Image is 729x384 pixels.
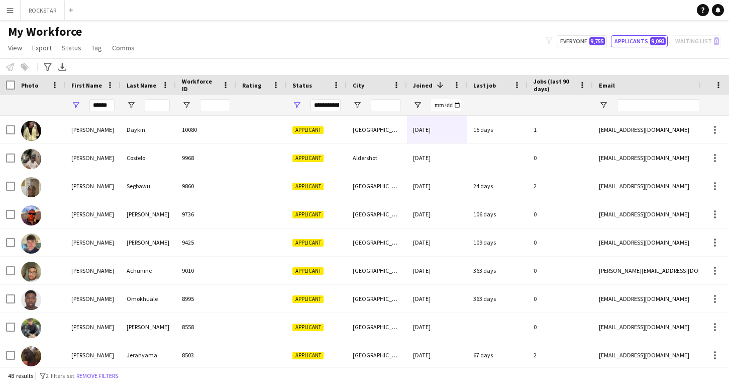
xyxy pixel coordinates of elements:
div: [GEOGRAPHIC_DATA] [347,285,407,313]
button: Open Filter Menu [353,101,362,110]
img: Joshua Daykin [21,121,41,141]
div: Jeranyama [121,341,176,369]
div: 9736 [176,200,236,228]
div: [PERSON_NAME] [65,228,121,256]
button: Open Filter Menu [599,101,608,110]
div: [PERSON_NAME] [65,200,121,228]
div: [PERSON_NAME] [65,313,121,341]
div: [PERSON_NAME] [65,285,121,313]
div: 15 days [467,116,528,143]
span: City [353,82,364,89]
div: [PERSON_NAME] [121,313,176,341]
div: Segbawu [121,172,176,200]
div: [DATE] [407,313,467,341]
div: 9425 [176,228,236,256]
input: City Filter Input [371,99,401,111]
div: [DATE] [407,341,467,369]
div: 10080 [176,116,236,143]
div: [DATE] [407,228,467,256]
div: 0 [528,285,593,313]
img: Joshua Segbawu [21,177,41,197]
span: Applicant [292,352,324,359]
div: 109 days [467,228,528,256]
div: [GEOGRAPHIC_DATA] [347,341,407,369]
img: Joshua Kay [21,318,41,338]
div: [GEOGRAPHIC_DATA] [347,116,407,143]
span: Comms [112,43,135,52]
app-action-btn: Export XLSX [56,61,68,73]
a: Export [28,41,56,54]
img: Joshua Baptiste [21,205,41,225]
span: Applicant [292,324,324,331]
div: [PERSON_NAME] [65,341,121,369]
button: Open Filter Menu [182,101,191,110]
div: 1 [528,116,593,143]
div: [DATE] [407,257,467,284]
div: [DATE] [407,200,467,228]
div: Aldershot [347,144,407,172]
div: [PERSON_NAME] [65,116,121,143]
span: Applicant [292,239,324,247]
span: Applicant [292,183,324,190]
span: First Name [71,82,102,89]
a: View [4,41,26,54]
div: [PERSON_NAME] [121,228,176,256]
img: Joshua Costelo [21,149,41,169]
span: 9,093 [650,37,666,45]
div: [DATE] [407,144,467,172]
span: Applicant [292,126,324,134]
button: Remove filters [74,370,120,381]
a: Comms [108,41,139,54]
div: [GEOGRAPHIC_DATA] [347,200,407,228]
span: Joined [413,82,433,89]
div: 0 [528,257,593,284]
span: Status [292,82,312,89]
div: Achunine [121,257,176,284]
div: 9968 [176,144,236,172]
div: Omokhuale [121,285,176,313]
div: [DATE] [407,172,467,200]
span: Jobs (last 90 days) [534,78,575,93]
img: Joshua Achunine [21,262,41,282]
div: [PERSON_NAME] [121,200,176,228]
div: 8995 [176,285,236,313]
a: Status [58,41,85,54]
span: Export [32,43,52,52]
div: 0 [528,313,593,341]
input: Workforce ID Filter Input [200,99,230,111]
div: Costelo [121,144,176,172]
div: [PERSON_NAME] [65,144,121,172]
div: 106 days [467,200,528,228]
span: Photo [21,82,38,89]
span: Applicant [292,267,324,275]
div: [GEOGRAPHIC_DATA] [347,313,407,341]
div: 363 days [467,257,528,284]
app-action-btn: Advanced filters [42,61,54,73]
span: Applicant [292,155,324,162]
input: First Name Filter Input [89,99,115,111]
div: 0 [528,200,593,228]
div: 8558 [176,313,236,341]
div: 9010 [176,257,236,284]
div: [DATE] [407,285,467,313]
span: Applicant [292,295,324,303]
a: Tag [87,41,106,54]
div: [PERSON_NAME] [65,257,121,284]
img: Joshua Morgan [21,234,41,254]
div: 24 days [467,172,528,200]
span: Last job [473,82,496,89]
button: Open Filter Menu [71,101,80,110]
div: [GEOGRAPHIC_DATA] [347,172,407,200]
button: Open Filter Menu [127,101,136,110]
div: 8503 [176,341,236,369]
div: 2 [528,172,593,200]
span: Email [599,82,615,89]
div: 0 [528,144,593,172]
div: 67 days [467,341,528,369]
span: Last Name [127,82,156,89]
span: My Workforce [8,24,82,39]
span: Rating [242,82,261,89]
button: Open Filter Menu [413,101,422,110]
button: Open Filter Menu [292,101,301,110]
button: ROCKSTAR [21,1,65,20]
